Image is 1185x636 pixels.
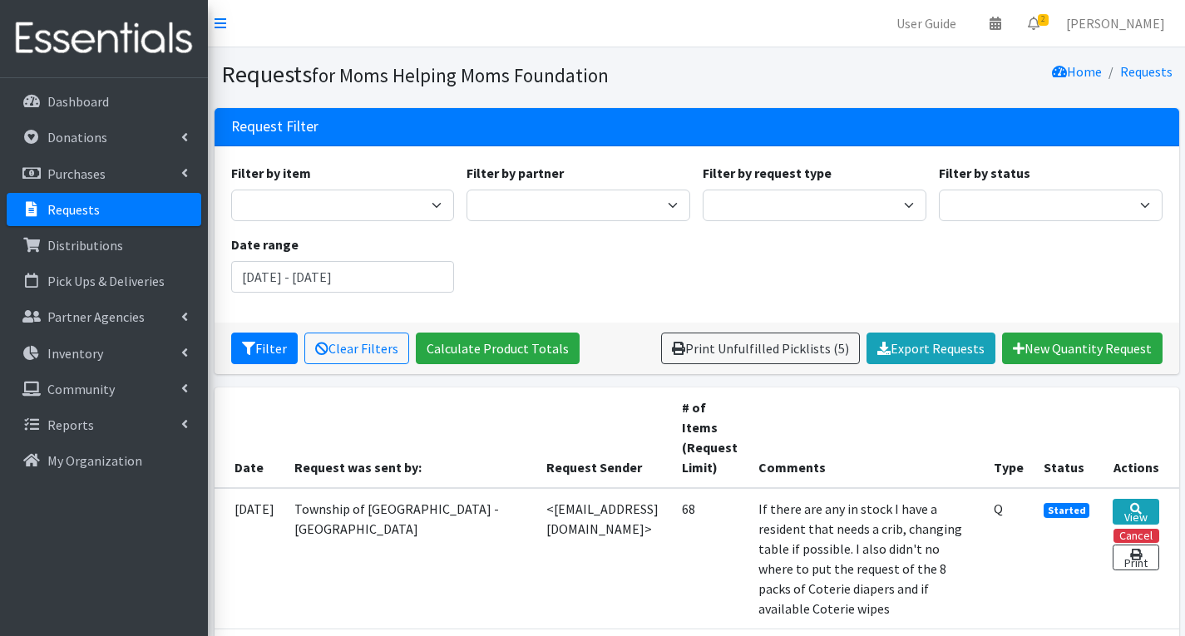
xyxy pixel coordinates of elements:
a: Clear Filters [304,333,409,364]
p: My Organization [47,452,142,469]
a: Distributions [7,229,201,262]
a: Partner Agencies [7,300,201,333]
p: Purchases [47,165,106,182]
a: Pick Ups & Deliveries [7,264,201,298]
a: [PERSON_NAME] [1053,7,1178,40]
a: Requests [7,193,201,226]
a: Print Unfulfilled Picklists (5) [661,333,860,364]
th: Actions [1103,387,1178,488]
p: Donations [47,129,107,145]
abbr: Quantity [994,500,1003,517]
p: Community [47,381,115,397]
p: Pick Ups & Deliveries [47,273,165,289]
a: 2 [1015,7,1053,40]
a: Export Requests [867,333,995,364]
label: Date range [231,234,299,254]
label: Filter by request type [703,163,832,183]
a: Requests [1120,63,1173,80]
th: Status [1034,387,1104,488]
th: Request was sent by: [284,387,537,488]
a: Inventory [7,337,201,370]
p: Dashboard [47,93,109,110]
a: My Organization [7,444,201,477]
span: Started [1044,503,1090,518]
a: User Guide [883,7,970,40]
td: 68 [672,488,748,629]
td: [DATE] [215,488,284,629]
a: Donations [7,121,201,154]
td: <[EMAIL_ADDRESS][DOMAIN_NAME]> [536,488,672,629]
label: Filter by partner [467,163,564,183]
input: January 1, 2011 - December 31, 2011 [231,261,455,293]
label: Filter by status [939,163,1030,183]
th: # of Items (Request Limit) [672,387,748,488]
td: If there are any in stock I have a resident that needs a crib, changing table if possible. I also... [748,488,984,629]
th: Type [984,387,1034,488]
button: Filter [231,333,298,364]
a: Community [7,372,201,406]
img: HumanEssentials [7,11,201,67]
p: Partner Agencies [47,308,145,325]
a: View [1113,499,1158,525]
th: Comments [748,387,984,488]
a: Reports [7,408,201,441]
span: 2 [1038,14,1049,26]
th: Request Sender [536,387,672,488]
a: Calculate Product Totals [416,333,580,364]
p: Reports [47,417,94,433]
a: Home [1052,63,1102,80]
p: Inventory [47,345,103,362]
a: Dashboard [7,85,201,118]
button: Cancel [1113,529,1159,543]
a: Purchases [7,157,201,190]
p: Distributions [47,237,123,254]
p: Requests [47,201,100,218]
h3: Request Filter [231,118,318,136]
h1: Requests [221,60,691,89]
td: Township of [GEOGRAPHIC_DATA] - [GEOGRAPHIC_DATA] [284,488,537,629]
th: Date [215,387,284,488]
a: Print [1113,545,1158,570]
label: Filter by item [231,163,311,183]
small: for Moms Helping Moms Foundation [312,63,609,87]
a: New Quantity Request [1002,333,1163,364]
